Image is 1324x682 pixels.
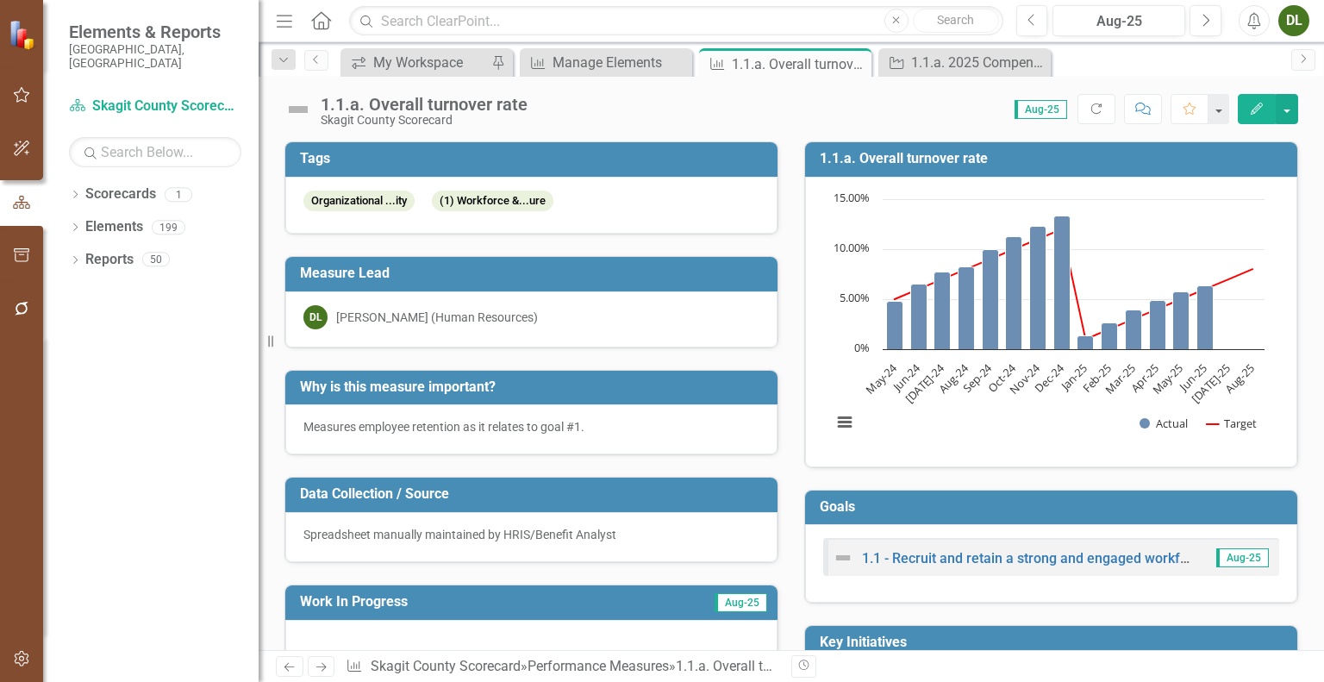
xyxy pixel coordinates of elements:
path: Dec-24, 13.36. Actual. [1054,216,1071,349]
span: Organizational ...ity [303,191,415,212]
input: Search ClearPoint... [349,6,1002,36]
span: Elements & Reports [69,22,241,42]
svg: Interactive chart [823,191,1273,449]
text: [DATE]-25 [1188,360,1233,406]
small: [GEOGRAPHIC_DATA], [GEOGRAPHIC_DATA] [69,42,241,71]
div: » » [346,657,778,677]
div: 1.1.a. Overall turnover rate [321,95,528,114]
text: Aug-24 [935,360,971,396]
div: 50 [142,253,170,267]
text: [DATE]-24 [902,360,948,406]
div: [PERSON_NAME] (Human Resources) [336,309,538,326]
div: Manage Elements [553,52,688,73]
div: Spreadsheet manually maintained by HRIS/Benefit Analyst [303,526,759,543]
button: Aug-25 [1052,5,1185,36]
a: 1.1.a. 2025 Compensation Study [883,52,1046,73]
text: Jan-25 [1056,360,1090,395]
img: ClearPoint Strategy [9,20,39,50]
a: Elements [85,217,143,237]
span: Aug-25 [1015,100,1067,119]
text: Aug-25 [1221,360,1258,397]
h3: Key Initiatives [820,635,1289,650]
a: Performance Measures [528,658,669,674]
div: 1 [165,187,192,202]
text: 10.00% [834,240,870,255]
div: 1.1.a. 2025 Compensation Study [911,52,1046,73]
path: Apr-25, 4.87. Actual. [1150,300,1166,349]
h3: Work In Progress [300,594,612,610]
text: Apr-25 [1127,360,1162,395]
span: (1) Workforce &...ure [432,191,553,212]
span: Aug-25 [715,593,767,612]
div: Aug-25 [1059,11,1179,32]
path: Jun-25, 6.34. Actual. [1197,285,1214,349]
div: 1.1.a. Overall turnover rate [732,53,867,75]
path: Jan-25, 1.3. Actual. [1077,335,1094,349]
text: May-24 [862,360,900,397]
path: Jul-24, 7.69. Actual. [934,272,951,349]
h3: Measure Lead [300,266,769,281]
h3: Why is this measure important? [300,379,769,395]
img: Not Defined [284,96,312,123]
a: Skagit County Scorecard [69,97,241,116]
a: My Workspace [345,52,487,73]
path: May-24, 4.82. Actual. [887,301,903,349]
text: Sep-24 [959,360,996,396]
text: Dec-24 [1031,360,1067,396]
path: Mar-25, 3.93. Actual. [1126,310,1142,349]
text: Oct-24 [984,360,1020,395]
text: 15.00% [834,190,870,205]
span: Aug-25 [1216,548,1269,567]
h3: 1.1.a. Overall turnover rate [820,151,1289,166]
button: View chart menu, Chart [833,410,857,435]
path: Oct-24, 11.23. Actual. [1006,236,1022,349]
h3: Tags [300,151,769,166]
img: Not Defined [833,547,853,568]
path: Nov-24, 12.31. Actual. [1030,226,1046,349]
button: Show Target [1207,416,1257,431]
div: Chart. Highcharts interactive chart. [823,191,1279,449]
button: DL [1278,5,1309,36]
g: Actual, series 1 of 2. Bar series with 16 bars. [887,199,1254,350]
h3: Data Collection / Source [300,486,769,502]
path: Jun-24, 6.52. Actual. [911,284,927,349]
a: Skagit County Scorecard [371,658,521,674]
a: 1.1 - Recruit and retain a strong and engaged workforce. [862,550,1211,566]
path: Feb-25, 2.62. Actual. [1102,322,1118,349]
text: 5.00% [840,290,870,305]
a: Manage Elements [524,52,688,73]
span: Search [937,13,974,27]
text: Feb-25 [1079,360,1115,396]
button: Search [913,9,999,33]
input: Search Below... [69,137,241,167]
h3: Goals [820,499,1289,515]
text: 0% [854,340,870,355]
div: Measures employee retention as it relates to goal #1. [303,418,759,435]
div: My Workspace [373,52,487,73]
path: Aug-24, 8.24. Actual. [959,266,975,349]
div: DL [303,305,328,329]
text: Mar-25 [1102,360,1138,397]
text: Nov-24 [1006,360,1043,397]
text: Jun-24 [889,360,924,395]
div: 1.1.a. Overall turnover rate [676,658,835,674]
div: 199 [152,220,185,235]
path: May-25, 5.71. Actual. [1173,291,1190,349]
a: Scorecards [85,185,156,204]
path: Sep-24, 10. Actual. [983,249,999,349]
text: Jun-25 [1175,360,1209,395]
button: Show Actual [1140,416,1188,431]
a: Reports [85,250,134,270]
text: May-25 [1149,360,1186,397]
div: Skagit County Scorecard [321,114,528,127]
